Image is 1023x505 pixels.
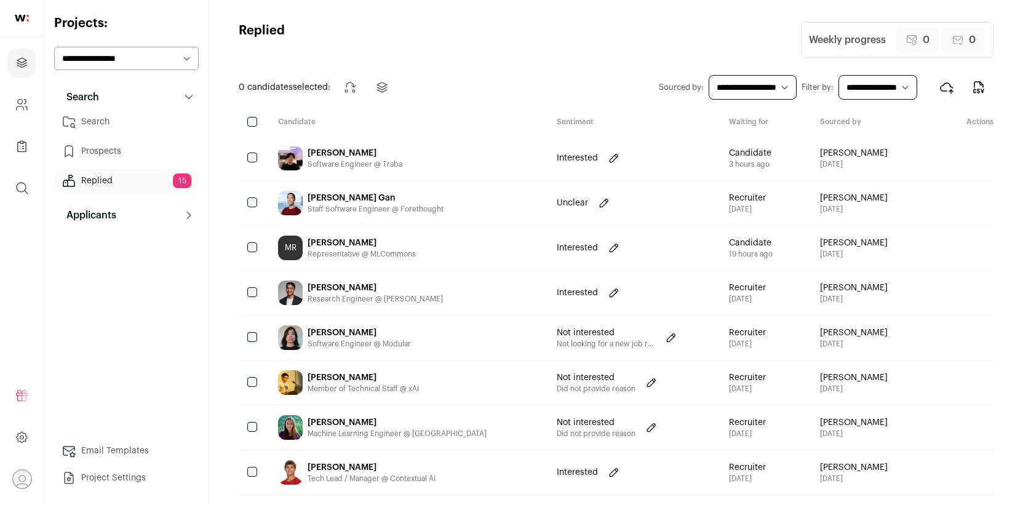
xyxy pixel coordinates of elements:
[54,15,199,32] h2: Projects:
[820,339,888,349] span: [DATE]
[729,294,766,304] div: [DATE]
[308,282,443,294] div: [PERSON_NAME]
[820,416,888,429] span: [PERSON_NAME]
[54,466,199,490] a: Project Settings
[557,339,655,349] p: Not looking for a new job right now
[173,173,191,188] span: 15
[729,249,773,259] div: 19 hours ago
[820,192,888,204] span: [PERSON_NAME]
[239,83,293,92] span: 0 candidates
[278,236,303,260] div: MR
[810,117,925,129] div: Sourced by
[820,429,888,439] span: [DATE]
[820,294,888,304] span: [DATE]
[278,146,303,170] img: 65fdf1ab8c8aef9c3e5b03fab2652c6898f2f736b203c0349e6982e705ff4733
[820,474,888,483] span: [DATE]
[557,197,588,209] p: Unclear
[308,474,436,483] div: Tech Lead / Manager @ Contextual AI
[278,280,303,305] img: f33602c0256cb504be2a9fe48fb9a761f6ab51198f29575d175ac8dcb8d36933
[54,139,199,164] a: Prospects
[729,204,766,214] div: [DATE]
[820,204,888,214] span: [DATE]
[308,372,419,384] div: [PERSON_NAME]
[308,192,444,204] div: [PERSON_NAME] Gan
[659,82,704,92] label: Sourced by:
[278,370,303,395] img: 40516d1eed1edbd38c7bf1dabc0c225c73660ff8f63872d0a6a9a19ca995b450
[729,429,766,439] div: [DATE]
[820,249,888,259] span: [DATE]
[925,117,993,129] div: Actions
[557,152,598,164] p: Interested
[54,109,199,134] a: Search
[308,294,443,304] div: Research Engineer @ [PERSON_NAME]
[729,147,771,159] span: Candidate
[308,237,416,249] div: [PERSON_NAME]
[557,242,598,254] p: Interested
[820,372,888,384] span: [PERSON_NAME]
[7,90,36,119] a: Company and ATS Settings
[557,372,635,384] p: Not interested
[308,429,487,439] div: Machine Learning Engineer @ [GEOGRAPHIC_DATA]
[59,208,116,223] p: Applicants
[7,132,36,161] a: Company Lists
[239,81,330,93] span: selected:
[557,287,598,299] p: Interested
[7,48,36,78] a: Projects
[932,73,961,102] button: Export to ATS
[729,372,766,384] span: Recruiter
[308,339,411,349] div: Software Engineer @ Modular
[729,192,766,204] span: Recruiter
[308,327,411,339] div: [PERSON_NAME]
[809,33,886,47] div: Weekly progress
[308,249,416,259] div: Representative @ MLCommons
[557,416,635,429] p: Not interested
[308,147,402,159] div: [PERSON_NAME]
[557,429,635,439] p: Did not provide reason
[964,73,993,102] button: Export to CSV
[802,82,834,92] label: Filter by:
[54,439,199,463] a: Email Templates
[729,159,771,169] div: 3 hours ago
[557,466,598,479] p: Interested
[729,282,766,294] span: Recruiter
[820,147,888,159] span: [PERSON_NAME]
[547,117,720,129] div: Sentiment
[820,327,888,339] span: [PERSON_NAME]
[59,90,99,105] p: Search
[12,469,32,489] button: Open dropdown
[923,33,929,47] span: 0
[308,416,487,429] div: [PERSON_NAME]
[239,22,285,58] h1: Replied
[820,282,888,294] span: [PERSON_NAME]
[278,460,303,485] img: 3aa92ce3f8dd6b3bb52d252daa32745a8e96d06d4471305542b889b0653fa4ca
[719,117,810,129] div: Waiting for
[278,415,303,440] img: da7dfd5b3e58db5b997a2623d49bb5c166f6707489d5b1691d58dec4efaa0800.jpg
[969,33,976,47] span: 0
[308,461,436,474] div: [PERSON_NAME]
[15,15,29,22] img: wellfound-shorthand-0d5821cbd27db2630d0214b213865d53afaa358527fdda9d0ea32b1df1b89c2c.svg
[557,384,635,394] p: Did not provide reason
[54,85,199,109] button: Search
[729,339,766,349] div: [DATE]
[54,169,199,193] a: Replied15
[557,327,655,339] p: Not interested
[729,384,766,394] div: [DATE]
[729,327,766,339] span: Recruiter
[820,461,888,474] span: [PERSON_NAME]
[820,384,888,394] span: [DATE]
[729,474,766,483] div: [DATE]
[308,384,419,394] div: Member of Technical Staff @ xAI
[268,117,547,129] div: Candidate
[308,159,402,169] div: Software Engineer @ Traba
[308,204,444,214] div: Staff Software Engineer @ Forethought
[820,237,888,249] span: [PERSON_NAME]
[729,237,773,249] span: Candidate
[729,416,766,429] span: Recruiter
[729,461,766,474] span: Recruiter
[820,159,888,169] span: [DATE]
[278,191,303,215] img: a9b0e15cd543acd3252e957b3ba88e30a1c61a6117a02ace11dc49693f157209
[54,203,199,228] button: Applicants
[278,325,303,350] img: 5486abee96186d650cebd36e4db1c07c332954be7f7b1d49709d401f95ea3616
